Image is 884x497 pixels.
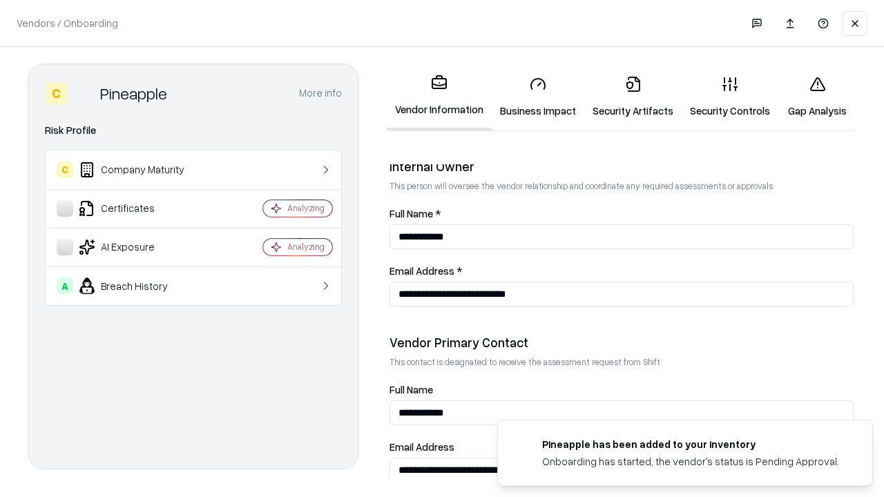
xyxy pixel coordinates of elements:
div: Analyzing [287,241,325,253]
label: Full Name * [390,208,854,219]
div: Certificates [57,200,222,217]
div: A [57,277,73,294]
div: Company Maturity [57,162,222,178]
div: Pineapple [100,82,167,104]
a: Gap Analysis [778,65,856,129]
div: Onboarding has started, the vendor's status is Pending Approval. [542,454,839,469]
img: Pineapple [73,82,95,104]
div: C [45,82,67,104]
div: Internal Owner [390,158,854,175]
div: Risk Profile [45,122,342,139]
a: Vendor Information [387,64,492,130]
label: Email Address * [390,266,854,276]
p: This person will oversee the vendor relationship and coordinate any required assessments or appro... [390,180,854,192]
div: Vendor Primary Contact [390,334,854,351]
div: Breach History [57,277,222,294]
a: Security Controls [682,65,778,129]
p: This contact is designated to receive the assessment request from Shift [390,356,854,368]
div: AI Exposure [57,239,222,255]
div: C [57,162,73,178]
div: Pineapple has been added to your inventory [542,437,839,451]
a: Business Impact [492,65,584,129]
div: Analyzing [287,202,325,214]
label: Email Address [390,442,854,452]
a: Security Artifacts [584,65,682,129]
p: Vendors / Onboarding [17,16,118,30]
button: More info [299,81,342,106]
label: Full Name [390,384,854,395]
img: pineappleenergy.com [515,437,531,454]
